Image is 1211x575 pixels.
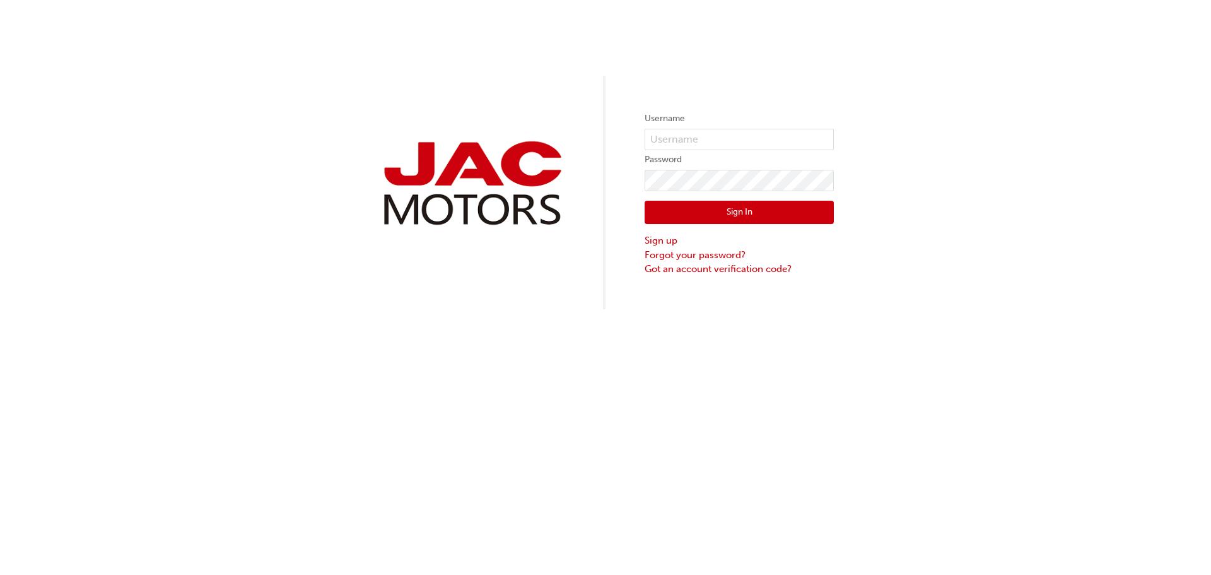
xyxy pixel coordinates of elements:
button: Sign In [645,201,834,225]
a: Forgot your password? [645,248,834,263]
img: jac-portal [377,136,566,230]
label: Password [645,152,834,167]
label: Username [645,111,834,126]
a: Got an account verification code? [645,262,834,276]
a: Sign up [645,234,834,248]
input: Username [645,129,834,150]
